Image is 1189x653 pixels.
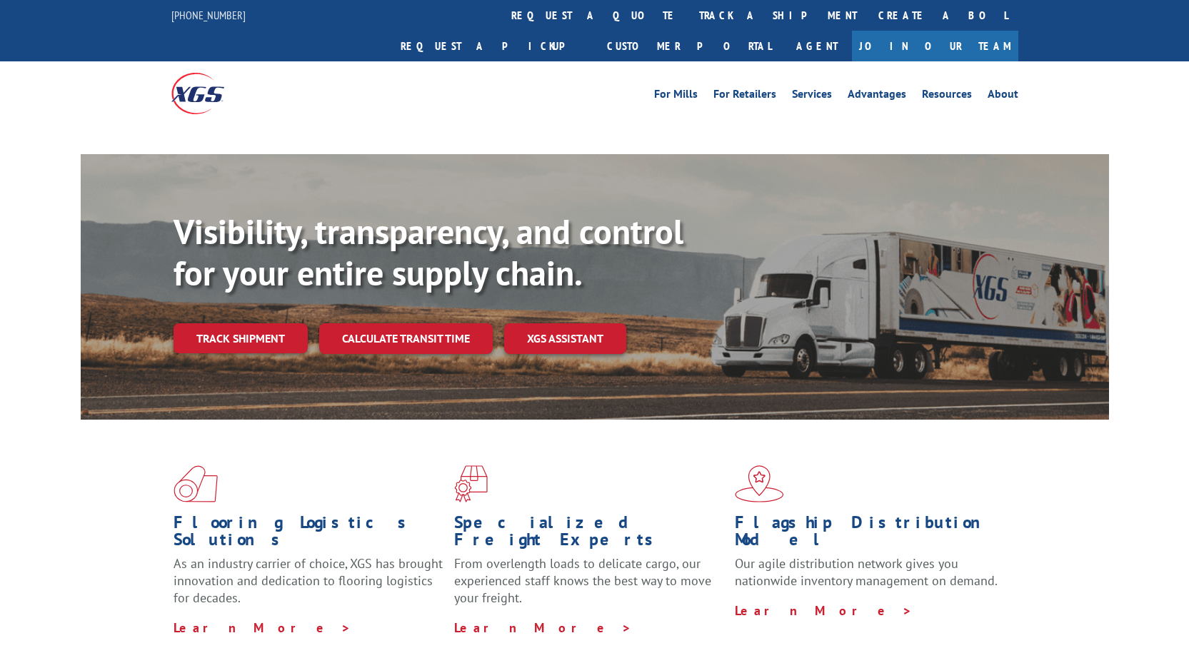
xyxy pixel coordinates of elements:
[454,619,632,636] a: Learn More >
[174,323,308,353] a: Track shipment
[713,88,776,104] a: For Retailers
[174,555,443,606] span: As an industry carrier of choice, XGS has brought innovation and dedication to flooring logistics...
[171,8,246,22] a: [PHONE_NUMBER]
[390,31,596,61] a: Request a pickup
[174,619,351,636] a: Learn More >
[792,88,832,104] a: Services
[735,465,784,502] img: xgs-icon-flagship-distribution-model-red
[454,465,488,502] img: xgs-icon-focused-on-flooring-red
[454,514,724,555] h1: Specialized Freight Experts
[735,514,1005,555] h1: Flagship Distribution Model
[174,514,443,555] h1: Flooring Logistics Solutions
[504,323,626,354] a: XGS ASSISTANT
[988,88,1018,104] a: About
[454,555,724,619] p: From overlength loads to delicate cargo, our experienced staff knows the best way to move your fr...
[735,602,913,619] a: Learn More >
[654,88,698,104] a: For Mills
[782,31,852,61] a: Agent
[596,31,782,61] a: Customer Portal
[735,555,998,589] span: Our agile distribution network gives you nationwide inventory management on demand.
[174,465,218,502] img: xgs-icon-total-supply-chain-intelligence-red
[922,88,972,104] a: Resources
[319,323,493,354] a: Calculate transit time
[174,209,683,295] b: Visibility, transparency, and control for your entire supply chain.
[848,88,906,104] a: Advantages
[852,31,1018,61] a: Join Our Team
